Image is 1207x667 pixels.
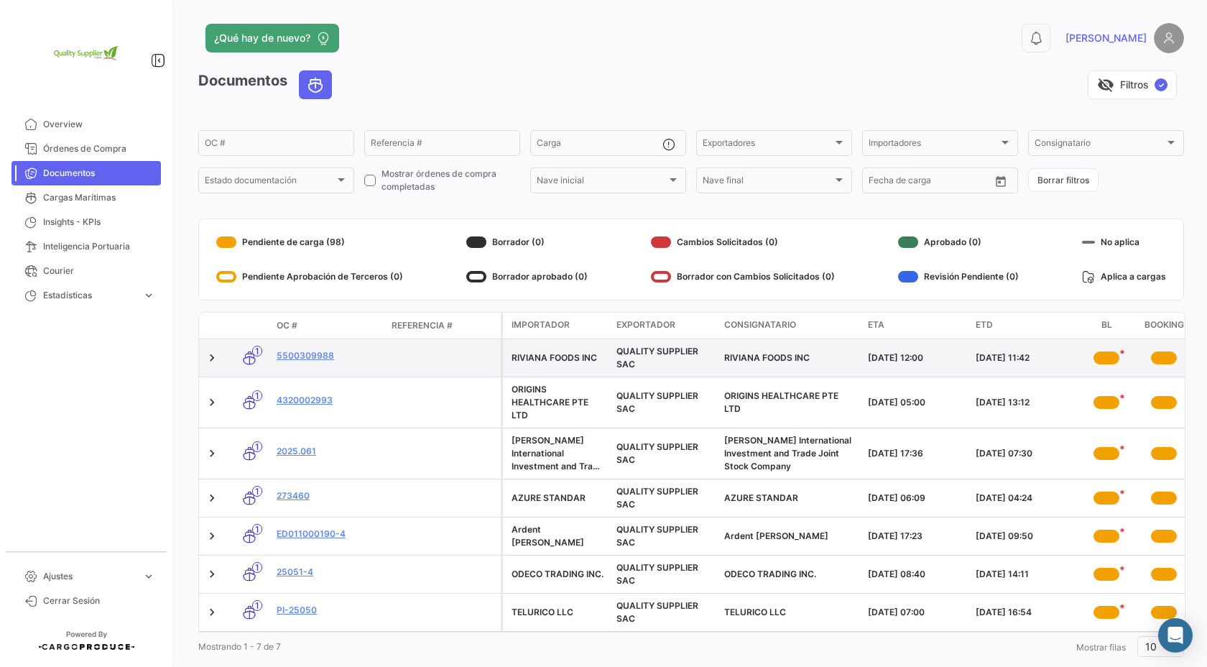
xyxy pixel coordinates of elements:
[228,320,271,331] datatable-header-cell: Modo de Transporte
[381,167,520,193] span: Mostrar órdenes de compra completadas
[252,524,262,535] span: 1
[905,178,963,188] input: Hasta
[976,318,993,331] span: ETD
[976,606,1072,619] div: [DATE] 16:54
[205,395,219,410] a: Expand/Collapse Row
[651,265,835,288] div: Borrador con Cambios Solicitados (0)
[11,161,161,185] a: Documentos
[976,351,1072,364] div: [DATE] 11:42
[205,567,219,581] a: Expand/Collapse Row
[1135,313,1193,339] datatable-header-cell: Booking
[616,441,713,466] div: QUALITY SUPPLIER SAC
[392,319,453,332] span: Referencia #
[1065,31,1147,45] span: [PERSON_NAME]
[43,118,155,131] span: Overview
[43,289,137,302] span: Estadísticas
[976,568,1072,581] div: [DATE] 14:11
[11,137,161,161] a: Órdenes de Compra
[43,167,155,180] span: Documentos
[1078,313,1135,339] datatable-header-cell: BL
[616,485,713,511] div: QUALITY SUPPLIER SAC
[976,530,1072,543] div: [DATE] 09:50
[43,216,155,229] span: Insights - KPIs
[271,313,386,338] datatable-header-cell: OC #
[1144,318,1184,333] span: Booking
[142,289,155,302] span: expand_more
[512,606,605,619] div: TELURICO LLC
[616,318,675,331] span: Exportador
[277,604,380,617] a: PI-25050
[868,492,964,505] div: [DATE] 06:09
[724,530,828,541] span: Ardent Mills
[616,523,713,549] div: QUALITY SUPPLIER SAC
[616,390,713,415] div: QUALITY SUPPLIER SAC
[724,492,798,503] span: AZURE STANDAR
[205,178,335,188] span: Estado documentación
[611,313,718,339] datatable-header-cell: Exportador
[616,561,713,587] div: QUALITY SUPPLIER SAC
[868,606,964,619] div: [DATE] 07:00
[277,349,380,362] a: 5500309988
[503,313,611,339] datatable-header-cell: Importador
[512,434,605,473] div: [PERSON_NAME] International Investment and Trade Joint Stock Company
[862,313,970,339] datatable-header-cell: ETA
[386,313,501,338] datatable-header-cell: Referencia #
[43,142,155,155] span: Órdenes de Compra
[512,318,570,331] span: Importador
[205,605,219,620] a: Expand/Collapse Row
[1082,265,1166,288] div: Aplica a cargas
[43,264,155,277] span: Courier
[205,529,219,543] a: Expand/Collapse Row
[43,570,137,583] span: Ajustes
[724,435,851,471] span: Phan Nguyen International Investment and Trade Joint Stock Company
[976,492,1072,505] div: [DATE] 04:24
[1028,168,1099,192] button: Borrar filtros
[277,445,380,458] a: 2025.061
[216,231,403,254] div: Pendiente de carga (98)
[1158,618,1193,653] div: Abrir Intercom Messenger
[868,530,964,543] div: [DATE] 17:23
[142,570,155,583] span: expand_more
[970,313,1078,339] datatable-header-cell: ETD
[205,351,219,365] a: Expand/Collapse Row
[1145,640,1157,653] span: 10
[512,492,605,505] div: AZURE STANDAR
[1035,140,1165,150] span: Consignatario
[868,447,964,460] div: [DATE] 17:36
[1076,642,1126,653] span: Mostrar filas
[43,594,155,607] span: Cerrar Sesión
[1101,318,1112,333] span: BL
[1088,70,1177,99] button: visibility_offFiltros✓
[198,641,281,652] span: Mostrando 1 - 7 de 7
[50,17,122,89] img: 2e1e32d8-98e2-4bbc-880e-a7f20153c351.png
[724,390,838,414] span: ORIGINS HEALTHCARE PTE LTD
[703,140,833,150] span: Exportadores
[616,345,713,371] div: QUALITY SUPPLIER SAC
[277,566,380,579] a: 25051-4
[1155,78,1167,91] span: ✓
[724,569,816,579] span: ODECO TRADING INC.
[277,528,380,540] a: ED011000190-4
[300,71,331,98] button: Ocean
[869,178,894,188] input: Desde
[976,447,1072,460] div: [DATE] 07:30
[703,178,833,188] span: Nave final
[976,396,1072,409] div: [DATE] 13:12
[868,318,884,331] span: ETA
[651,231,835,254] div: Cambios Solicitados (0)
[724,352,810,363] span: RIVIANA FOODS INC
[198,70,336,99] h3: Documentos
[277,394,380,407] a: 4320002993
[43,240,155,253] span: Inteligencia Portuaria
[512,383,605,422] div: ORIGINS HEALTHCARE PTE LTD
[252,346,262,356] span: 1
[512,523,605,549] div: Ardent [PERSON_NAME]
[205,446,219,461] a: Expand/Collapse Row
[1154,23,1184,53] img: placeholder-user.png
[205,491,219,505] a: Expand/Collapse Row
[1097,76,1114,93] span: visibility_off
[868,396,964,409] div: [DATE] 05:00
[898,231,1019,254] div: Aprobado (0)
[718,313,862,339] datatable-header-cell: Consignatario
[512,351,605,364] div: RIVIANA FOODS INC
